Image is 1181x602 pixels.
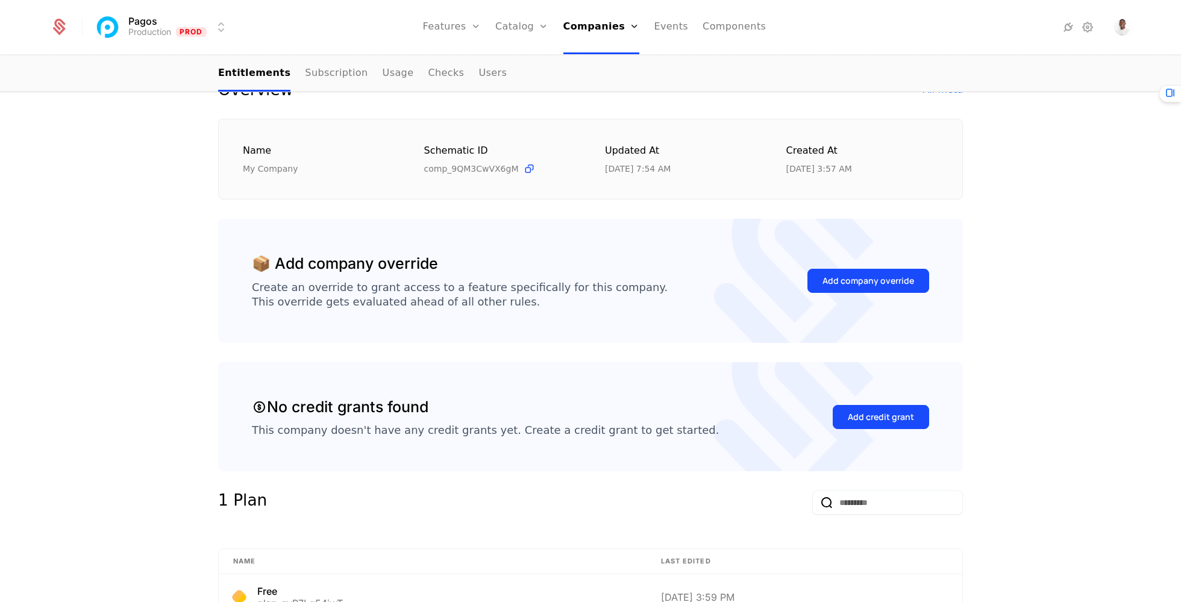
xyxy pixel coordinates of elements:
div: Schematic ID [424,143,577,158]
ul: Choose Sub Page [218,56,507,92]
button: Add company override [807,269,929,293]
div: No credit grants found [252,396,428,419]
span: comp_9QM3CwVX6gM [424,163,519,175]
button: Select environment [97,14,228,40]
a: Checks [428,56,464,92]
div: 9/11/25, 7:54 AM [605,163,671,175]
a: Subscription [305,56,368,92]
button: Open user button [1114,19,1131,36]
a: Entitlements [218,56,290,92]
a: Integrations [1061,20,1076,34]
span: Prod [176,27,207,37]
div: Free [257,586,343,596]
div: This company doesn't have any credit grants yet. Create a credit grant to get started. [252,423,719,437]
th: Name [219,549,647,574]
div: 📦 Add company override [252,252,438,275]
a: Settings [1080,20,1095,34]
div: [DATE] 3:59 PM [661,592,948,602]
img: LJ Durante [1114,19,1131,36]
div: Created at [786,143,939,158]
div: 1 Plan [218,491,267,515]
div: Add company override [822,275,914,287]
nav: Main [218,56,963,92]
span: Pagos [128,16,157,26]
div: My Company [243,163,395,175]
a: Users [478,56,507,92]
div: Create an override to grant access to a feature specifically for this company. This override gets... [252,280,668,309]
th: Last edited [647,549,962,574]
div: Add credit grant [848,411,914,423]
div: 9/11/25, 3:57 AM [786,163,852,175]
div: Updated at [605,143,757,158]
img: Pagos [93,13,122,42]
div: Production [128,26,171,38]
div: Name [243,143,395,158]
button: Add credit grant [833,405,929,429]
a: Usage [383,56,414,92]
